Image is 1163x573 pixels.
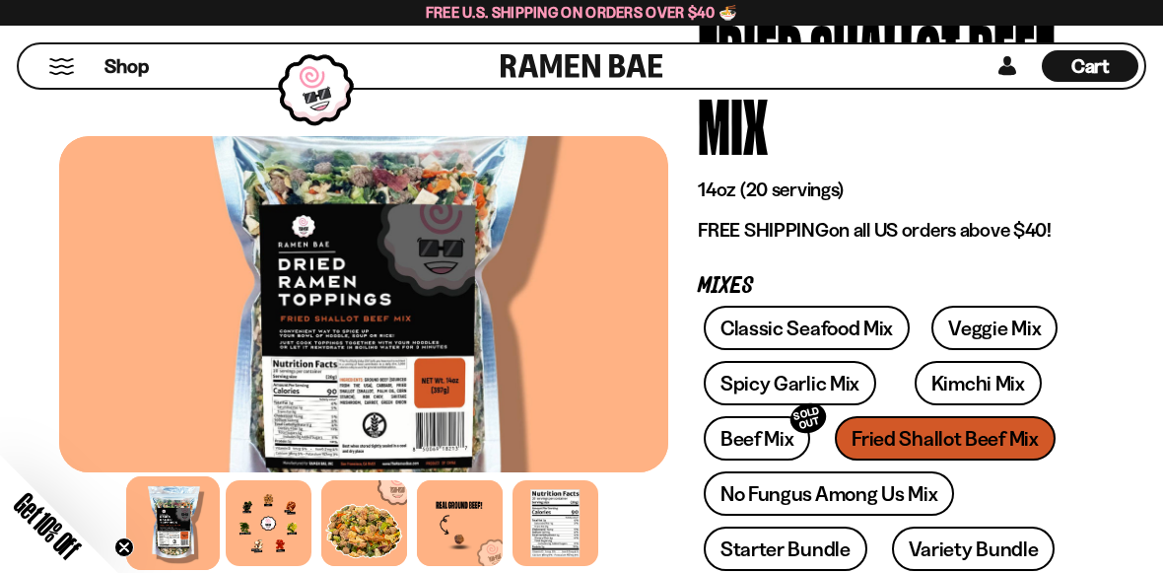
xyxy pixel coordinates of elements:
[1071,54,1110,78] span: Cart
[704,361,876,405] a: Spicy Garlic Mix
[704,471,954,516] a: No Fungus Among Us Mix
[698,218,1074,243] p: on all US orders above $40!
[104,53,149,80] span: Shop
[104,50,149,82] a: Shop
[1042,44,1138,88] a: Cart
[48,58,75,75] button: Mobile Menu Trigger
[114,537,134,557] button: Close teaser
[931,306,1058,350] a: Veggie Mix
[426,3,738,22] span: Free U.S. Shipping on Orders over $40 🍜
[698,277,1074,296] p: Mixes
[9,487,86,564] span: Get 10% Off
[892,527,1056,571] a: Variety Bundle
[704,527,867,571] a: Starter Bundle
[698,178,1074,202] p: 14oz (20 servings)
[704,306,910,350] a: Classic Seafood Mix
[698,87,768,161] div: Mix
[787,399,831,438] div: SOLD OUT
[698,218,828,242] strong: FREE SHIPPING
[704,416,811,461] a: Beef MixSOLD OUT
[915,361,1042,405] a: Kimchi Mix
